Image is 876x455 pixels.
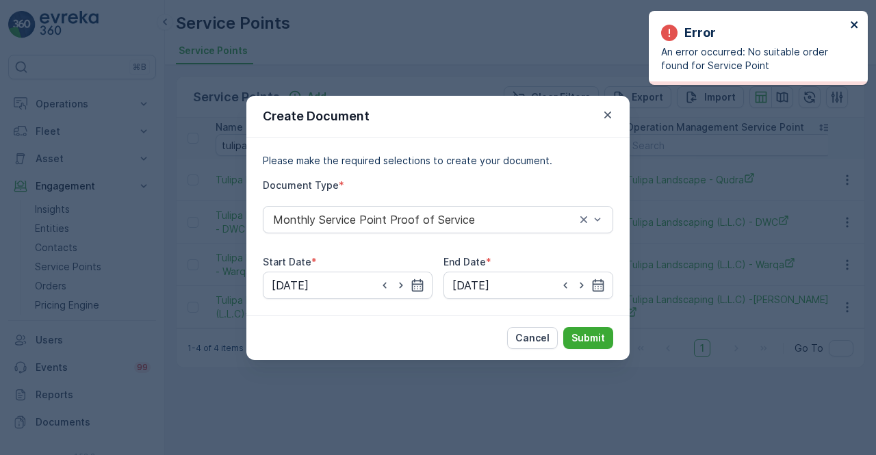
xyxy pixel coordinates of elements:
[443,272,613,299] input: dd/mm/yyyy
[563,327,613,349] button: Submit
[263,107,370,126] p: Create Document
[850,19,860,32] button: close
[263,256,311,268] label: Start Date
[507,327,558,349] button: Cancel
[661,45,846,73] p: An error occurred: No suitable order found for Service Point
[263,179,339,191] label: Document Type
[684,23,716,42] p: Error
[571,331,605,345] p: Submit
[263,154,613,168] p: Please make the required selections to create your document.
[443,256,486,268] label: End Date
[263,272,433,299] input: dd/mm/yyyy
[515,331,550,345] p: Cancel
